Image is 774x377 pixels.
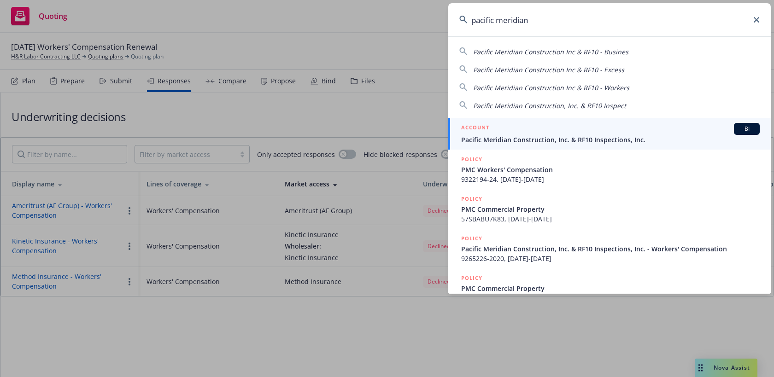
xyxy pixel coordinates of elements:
[461,204,760,214] span: PMC Commercial Property
[461,165,760,174] span: PMC Workers' Compensation
[461,155,482,164] h5: POLICY
[448,118,771,150] a: ACCOUNTBIPacific Meridian Construction, Inc. & RF10 Inspections, Inc.
[473,101,626,110] span: Pacific Meridian Construction, Inc. & RF10 Inspect
[461,293,760,303] span: 72 SBA BC7UJX, [DATE]-[DATE]
[738,125,756,133] span: BI
[461,234,482,243] h5: POLICY
[448,268,771,308] a: POLICYPMC Commercial Property72 SBA BC7UJX, [DATE]-[DATE]
[461,284,760,293] span: PMC Commercial Property
[473,65,624,74] span: Pacific Meridian Construction Inc & RF10 - Excess
[461,254,760,263] span: 9265226-2020, [DATE]-[DATE]
[448,229,771,268] a: POLICYPacific Meridian Construction, Inc. & RF10 Inspections, Inc. - Workers' Compensation9265226...
[473,47,628,56] span: Pacific Meridian Construction Inc & RF10 - Busines
[448,150,771,189] a: POLICYPMC Workers' Compensation9322194-24, [DATE]-[DATE]
[461,135,760,145] span: Pacific Meridian Construction, Inc. & RF10 Inspections, Inc.
[461,273,482,283] h5: POLICY
[461,244,760,254] span: Pacific Meridian Construction, Inc. & RF10 Inspections, Inc. - Workers' Compensation
[461,174,760,184] span: 9322194-24, [DATE]-[DATE]
[473,83,629,92] span: Pacific Meridian Construction Inc & RF10 - Workers
[461,123,489,134] h5: ACCOUNT
[461,214,760,224] span: 57SBABU7K83, [DATE]-[DATE]
[448,3,771,36] input: Search...
[448,189,771,229] a: POLICYPMC Commercial Property57SBABU7K83, [DATE]-[DATE]
[461,194,482,203] h5: POLICY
